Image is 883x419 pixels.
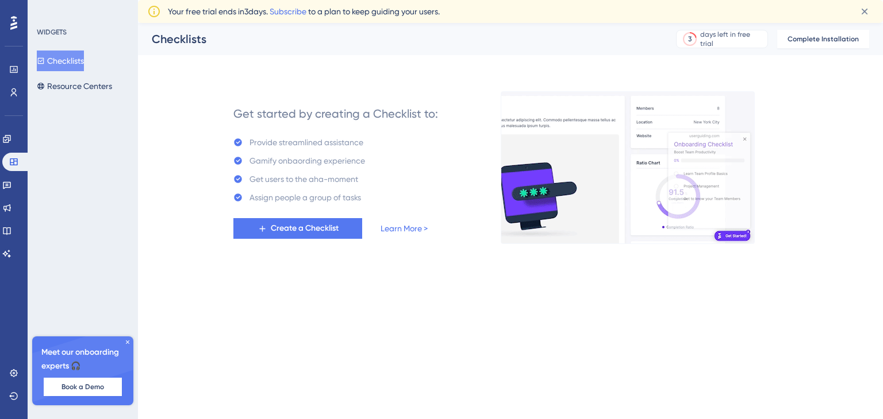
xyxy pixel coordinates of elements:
[270,7,306,16] a: Subscribe
[62,382,104,391] span: Book a Demo
[152,31,647,47] div: Checklists
[44,378,122,396] button: Book a Demo
[233,106,438,122] div: Get started by creating a Checklist to:
[41,346,124,373] span: Meet our onboarding experts 🎧
[381,222,428,235] a: Learn More >
[249,172,358,186] div: Get users to the aha-moment
[37,76,112,96] button: Resource Centers
[233,218,362,239] button: Create a Checklist
[249,154,365,168] div: Gamify onbaording experience
[249,135,363,149] div: Provide streamlined assistance
[788,34,859,44] span: Complete Installation
[777,30,869,48] button: Complete Installation
[37,28,67,37] div: WIDGETS
[688,34,692,44] div: 3
[501,91,755,244] img: e28e67207451d1beac2d0b01ddd05b56.gif
[700,30,764,48] div: days left in free trial
[37,51,84,71] button: Checklists
[249,191,361,204] div: Assign people a group of tasks
[271,222,339,235] span: Create a Checklist
[168,5,440,18] span: Your free trial ends in 3 days. to a plan to keep guiding your users.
